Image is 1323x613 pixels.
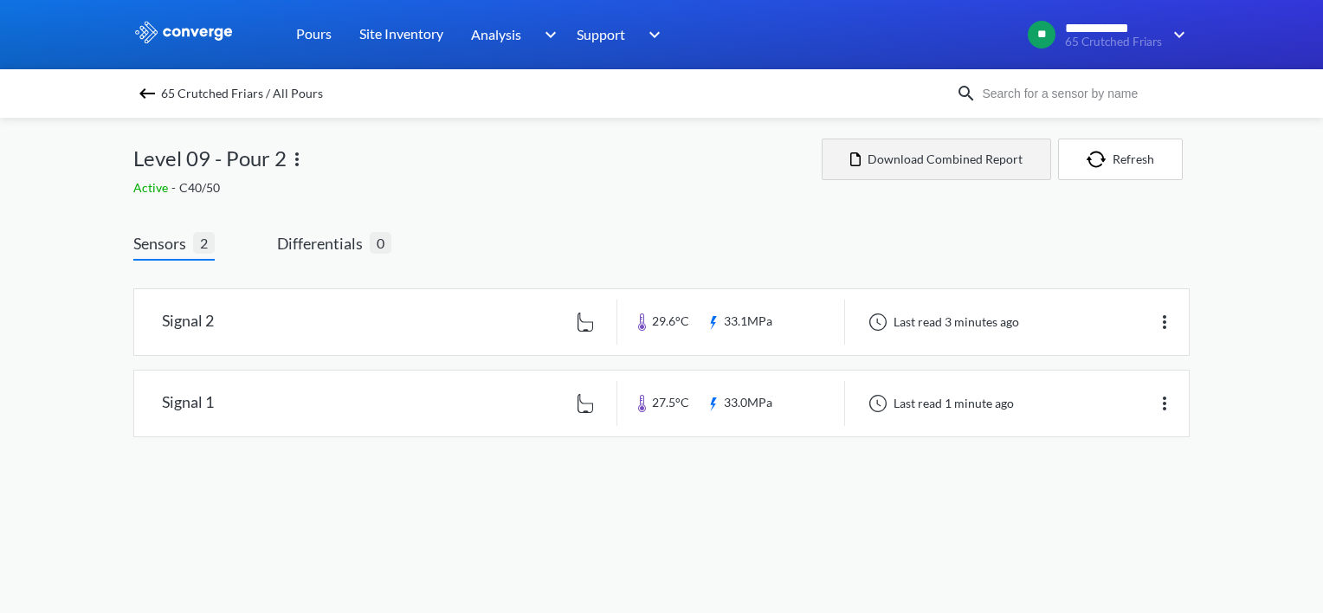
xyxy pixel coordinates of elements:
[193,232,215,254] span: 2
[133,231,193,255] span: Sensors
[161,81,323,106] span: 65 Crutched Friars / All Pours
[1154,393,1175,414] img: more.svg
[577,23,625,45] span: Support
[1065,35,1162,48] span: 65 Crutched Friars
[133,21,234,43] img: logo_ewhite.svg
[850,152,861,166] img: icon-file.svg
[133,142,287,175] span: Level 09 - Pour 2
[171,180,179,195] span: -
[533,24,561,45] img: downArrow.svg
[956,83,977,104] img: icon-search.svg
[1058,139,1183,180] button: Refresh
[637,24,665,45] img: downArrow.svg
[1154,312,1175,332] img: more.svg
[277,231,370,255] span: Differentials
[1087,151,1113,168] img: icon-refresh.svg
[822,139,1051,180] button: Download Combined Report
[370,232,391,254] span: 0
[471,23,521,45] span: Analysis
[1162,24,1190,45] img: downArrow.svg
[133,180,171,195] span: Active
[977,84,1186,103] input: Search for a sensor by name
[133,178,822,197] div: C40/50
[287,149,307,170] img: more.svg
[137,83,158,104] img: backspace.svg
